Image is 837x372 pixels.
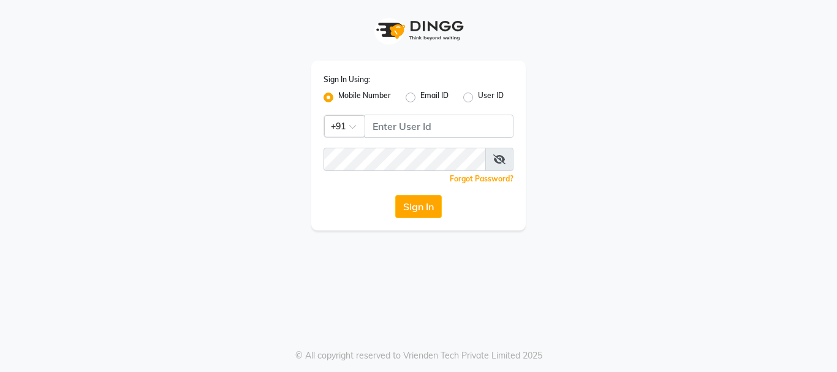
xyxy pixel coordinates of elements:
[324,148,486,171] input: Username
[338,90,391,105] label: Mobile Number
[365,115,513,138] input: Username
[324,74,370,85] label: Sign In Using:
[450,174,513,183] a: Forgot Password?
[369,12,468,48] img: logo1.svg
[478,90,504,105] label: User ID
[395,195,442,218] button: Sign In
[420,90,449,105] label: Email ID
